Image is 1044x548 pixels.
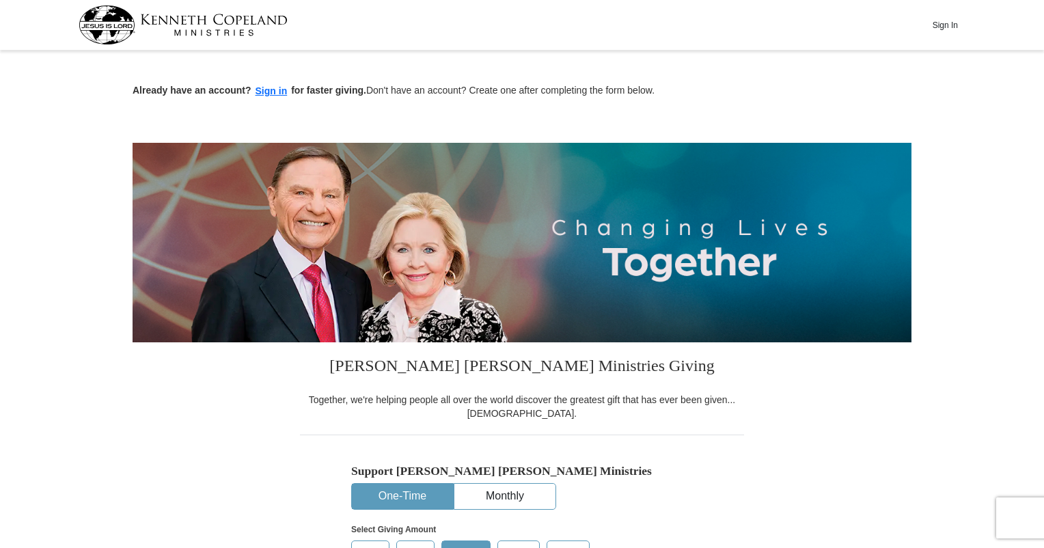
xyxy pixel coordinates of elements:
h3: [PERSON_NAME] [PERSON_NAME] Ministries Giving [300,342,744,393]
button: One-Time [352,484,453,509]
h5: Support [PERSON_NAME] [PERSON_NAME] Ministries [351,464,693,478]
strong: Select Giving Amount [351,525,436,534]
strong: Already have an account? for faster giving. [133,85,366,96]
div: Together, we're helping people all over the world discover the greatest gift that has ever been g... [300,393,744,420]
button: Monthly [454,484,555,509]
button: Sign In [924,14,965,36]
button: Sign in [251,83,292,99]
img: kcm-header-logo.svg [79,5,288,44]
p: Don't have an account? Create one after completing the form below. [133,83,911,99]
